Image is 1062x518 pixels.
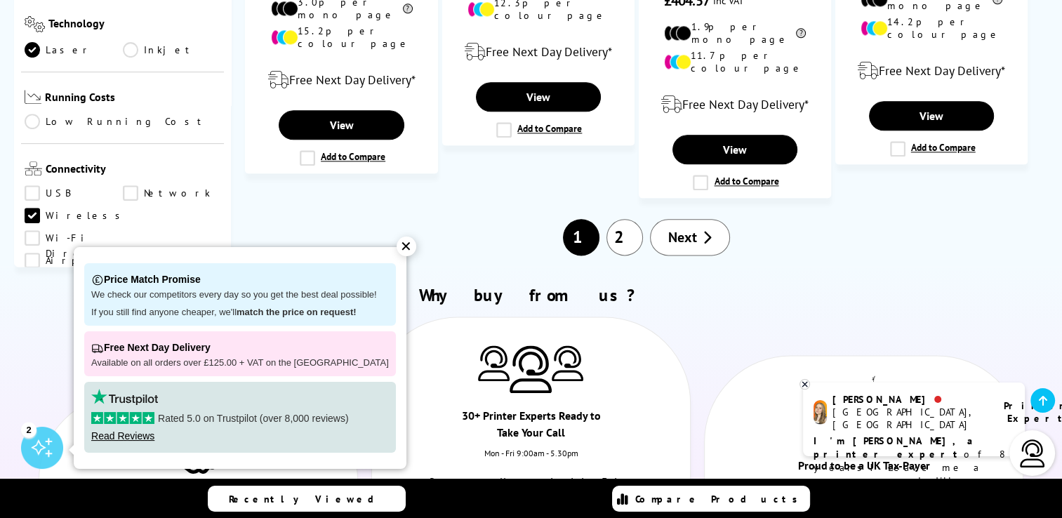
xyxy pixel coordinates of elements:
[478,345,510,381] img: Printer Experts
[25,114,220,129] a: Low Running Cost
[25,90,41,105] img: Running Costs
[420,472,642,491] p: Our average call answer time is just 3 rings
[451,407,611,448] div: 30+ Printer Experts Ready to Take Your Call
[229,493,388,505] span: Recently Viewed
[208,486,406,512] a: Recently Viewed
[510,345,552,394] img: Printer Experts
[91,307,389,319] p: If you still find anyone cheaper, we'll
[606,219,643,255] a: 2
[25,185,123,201] a: USB
[271,25,413,50] li: 15.2p per colour page
[646,85,823,124] div: modal_delivery
[123,42,221,58] a: Inkjet
[91,412,154,424] img: stars-5.svg
[91,270,389,289] p: Price Match Promise
[496,122,582,138] label: Add to Compare
[552,345,583,381] img: Printer Experts
[784,457,943,481] div: Proud to be a UK Tax-Payer
[123,185,221,201] a: Network
[814,400,827,425] img: amy-livechat.png
[869,101,994,131] a: View
[237,307,356,317] strong: match the price on request!
[832,406,986,431] div: [GEOGRAPHIC_DATA], [GEOGRAPHIC_DATA]
[450,32,627,72] div: modal_delivery
[861,15,1002,41] li: 14.2p per colour page
[91,389,158,405] img: trustpilot rating
[635,493,805,505] span: Compare Products
[21,422,36,437] div: 2
[32,284,1030,306] h2: Why buy from us?
[25,253,124,268] a: Airprint
[612,486,810,512] a: Compare Products
[832,393,986,406] div: [PERSON_NAME]
[25,16,45,32] img: Technology
[693,175,778,190] label: Add to Compare
[890,141,976,157] label: Add to Compare
[664,49,806,74] li: 11.7p per colour page
[844,376,883,440] img: UK tax payer
[664,20,806,46] li: 1.9p per mono page
[46,161,220,178] span: Connectivity
[91,289,389,301] p: We check our competitors every day so you get the best deal possible!
[25,161,42,175] img: Connectivity
[814,434,1014,501] p: of 8 years! Leave me a message and I'll respond ASAP
[672,135,797,164] a: View
[476,82,601,112] a: View
[25,42,123,58] a: Laser
[91,338,389,357] p: Free Next Day Delivery
[668,228,697,246] span: Next
[25,208,128,223] a: Wireless
[397,237,416,256] div: ✕
[372,448,690,472] div: Mon - Fri 9:00am - 5.30pm
[1018,439,1047,467] img: user-headset-light.svg
[843,51,1020,91] div: modal_delivery
[814,434,977,460] b: I'm [PERSON_NAME], a printer expert
[650,219,730,255] a: Next
[91,357,389,369] p: Available on all orders over £125.00 + VAT on the [GEOGRAPHIC_DATA]
[45,90,221,107] span: Running Costs
[279,110,404,140] a: View
[300,150,385,166] label: Add to Compare
[91,430,154,441] a: Read Reviews
[48,16,221,35] span: Technology
[91,412,389,425] p: Rated 5.0 on Trustpilot (over 8,000 reviews)
[253,60,430,100] div: modal_delivery
[25,230,123,246] a: Wi-Fi Direct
